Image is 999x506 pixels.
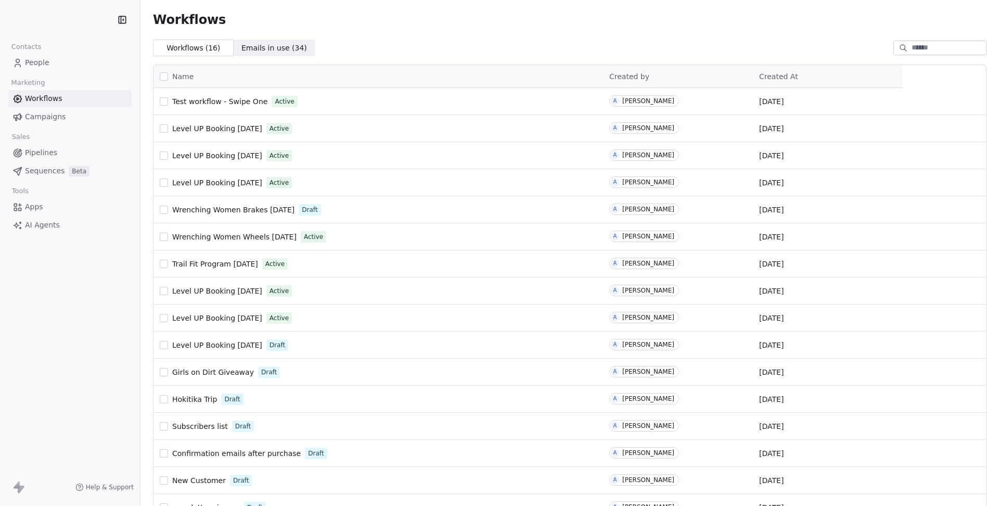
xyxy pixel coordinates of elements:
span: Active [304,232,323,242]
div: A [613,286,617,295]
span: Campaigns [25,111,66,122]
a: Level UP Booking [DATE] [172,178,262,188]
span: Contacts [7,39,46,55]
div: A [613,368,617,376]
a: People [8,54,132,71]
span: [DATE] [759,259,784,269]
span: Created At [759,72,798,81]
div: A [613,124,617,132]
span: Subscribers list [172,422,228,431]
a: Test workflow - Swipe One [172,96,267,107]
span: Girls on Dirt Giveaway [172,368,254,376]
div: A [613,178,617,186]
span: Active [270,151,289,160]
a: Apps [8,198,132,216]
a: Level UP Booking [DATE] [172,286,262,296]
span: AI Agents [25,220,60,231]
span: [DATE] [759,340,784,350]
div: A [613,232,617,241]
a: Trail Fit Program [DATE] [172,259,258,269]
div: A [613,97,617,105]
div: [PERSON_NAME] [622,287,674,294]
span: [DATE] [759,313,784,323]
span: [DATE] [759,475,784,486]
span: Level UP Booking [DATE] [172,179,262,187]
span: Active [270,124,289,133]
div: A [613,340,617,349]
span: People [25,57,49,68]
span: Marketing [7,75,49,91]
div: [PERSON_NAME] [622,476,674,484]
div: A [613,449,617,457]
span: Level UP Booking [DATE] [172,151,262,160]
span: Hokitika Trip [172,395,217,403]
div: A [613,476,617,484]
div: [PERSON_NAME] [622,368,674,375]
div: [PERSON_NAME] [622,97,674,105]
span: Help & Support [86,483,134,491]
span: [DATE] [759,232,784,242]
span: Level UP Booking [DATE] [172,314,262,322]
span: [DATE] [759,394,784,404]
a: Level UP Booking [DATE] [172,340,262,350]
span: Workflows [153,12,226,27]
a: Wrenching Women Wheels [DATE] [172,232,297,242]
span: Wrenching Women Brakes [DATE] [172,206,294,214]
span: Draft [302,205,317,214]
span: Trail Fit Program [DATE] [172,260,258,268]
span: New Customer [172,476,226,485]
span: Test workflow - Swipe One [172,97,267,106]
div: A [613,205,617,213]
span: Tools [7,183,33,199]
a: New Customer [172,475,226,486]
span: [DATE] [759,150,784,161]
span: Draft [261,368,277,377]
span: Confirmation emails after purchase [172,449,301,458]
span: Draft [224,395,240,404]
span: [DATE] [759,448,784,459]
span: Created by [609,72,649,81]
span: Emails in use ( 34 ) [241,43,307,54]
a: Level UP Booking [DATE] [172,313,262,323]
span: Apps [25,201,43,212]
span: Draft [270,340,285,350]
div: [PERSON_NAME] [622,260,674,267]
div: [PERSON_NAME] [622,314,674,321]
div: [PERSON_NAME] [622,206,674,213]
span: [DATE] [759,205,784,215]
span: Level UP Booking [DATE] [172,287,262,295]
span: Active [275,97,294,106]
a: Level UP Booking [DATE] [172,150,262,161]
div: A [613,395,617,403]
span: [DATE] [759,178,784,188]
div: A [613,259,617,268]
div: [PERSON_NAME] [622,422,674,429]
span: Beta [69,166,89,176]
span: [DATE] [759,123,784,134]
span: Active [270,286,289,296]
div: A [613,313,617,322]
a: Confirmation emails after purchase [172,448,301,459]
a: Help & Support [75,483,134,491]
span: Draft [308,449,324,458]
span: [DATE] [759,286,784,296]
a: Pipelines [8,144,132,161]
span: Level UP Booking [DATE] [172,124,262,133]
a: Subscribers list [172,421,228,432]
span: [DATE] [759,96,784,107]
span: [DATE] [759,367,784,377]
a: Hokitika Trip [172,394,217,404]
span: Draft [233,476,249,485]
a: AI Agents [8,217,132,234]
div: [PERSON_NAME] [622,449,674,457]
div: [PERSON_NAME] [622,124,674,132]
span: Draft [235,422,251,431]
span: Sales [7,129,34,145]
div: [PERSON_NAME] [622,395,674,402]
a: SequencesBeta [8,162,132,180]
a: Level UP Booking [DATE] [172,123,262,134]
span: Workflows [25,93,62,104]
span: Name [172,71,194,82]
div: [PERSON_NAME] [622,151,674,159]
span: Wrenching Women Wheels [DATE] [172,233,297,241]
